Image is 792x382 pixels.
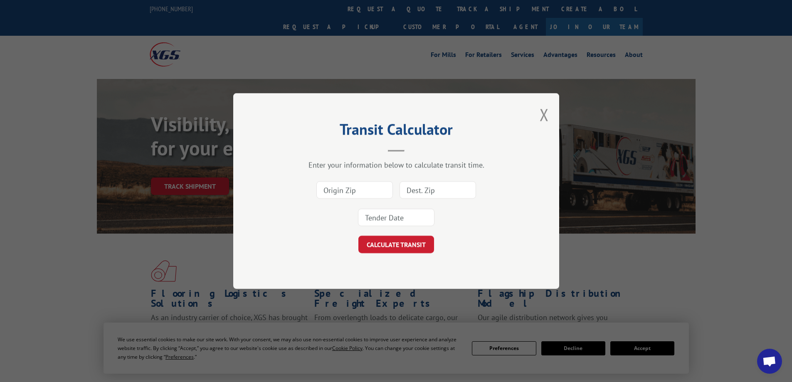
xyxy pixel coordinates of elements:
[757,349,782,374] div: Open chat
[540,104,549,126] button: Close modal
[358,236,434,253] button: CALCULATE TRANSIT
[275,160,518,170] div: Enter your information below to calculate transit time.
[400,181,476,199] input: Dest. Zip
[275,123,518,139] h2: Transit Calculator
[316,181,393,199] input: Origin Zip
[358,209,434,226] input: Tender Date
